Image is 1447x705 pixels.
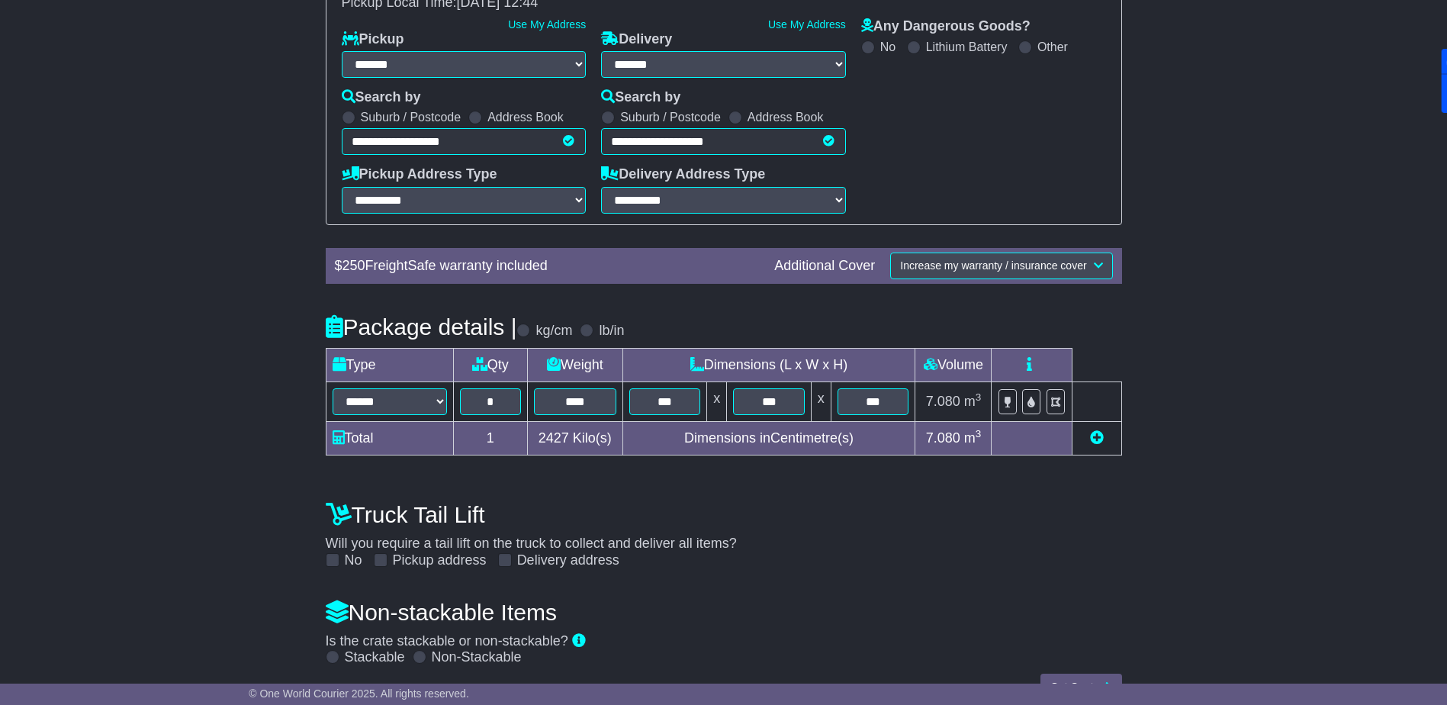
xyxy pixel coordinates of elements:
td: Dimensions in Centimetre(s) [622,421,915,455]
label: Any Dangerous Goods? [861,18,1031,35]
span: 7.080 [926,430,960,446]
div: $ FreightSafe warranty included [327,258,767,275]
label: Non-Stackable [432,649,522,666]
h4: Package details | [326,314,517,340]
span: m [964,394,982,409]
td: Kilo(s) [528,421,623,455]
td: 1 [453,421,528,455]
td: Weight [528,348,623,381]
button: Get Quotes [1040,674,1122,700]
label: No [345,552,362,569]
span: © One World Courier 2025. All rights reserved. [249,687,469,700]
button: Increase my warranty / insurance cover [890,253,1112,279]
a: Use My Address [768,18,846,31]
td: Qty [453,348,528,381]
td: Dimensions (L x W x H) [622,348,915,381]
span: m [964,430,982,446]
a: Use My Address [508,18,586,31]
span: Increase my warranty / insurance cover [900,259,1086,272]
label: Delivery Address Type [601,166,765,183]
label: Suburb / Postcode [361,110,461,124]
sup: 3 [976,391,982,403]
label: Lithium Battery [926,40,1008,54]
label: Delivery [601,31,672,48]
label: Address Book [487,110,564,124]
label: Search by [342,89,421,106]
span: 7.080 [926,394,960,409]
span: 2427 [539,430,569,446]
td: Volume [915,348,992,381]
label: lb/in [599,323,624,340]
label: Search by [601,89,680,106]
label: Delivery address [517,552,619,569]
td: x [811,381,831,421]
div: Will you require a tail lift on the truck to collect and deliver all items? [318,494,1130,569]
h4: Non-stackable Items [326,600,1122,625]
label: Suburb / Postcode [620,110,721,124]
h4: Truck Tail Lift [326,502,1122,527]
sup: 3 [976,428,982,439]
span: 250 [342,258,365,273]
td: Total [326,421,453,455]
label: kg/cm [535,323,572,340]
td: x [707,381,727,421]
label: Stackable [345,649,405,666]
a: Add new item [1090,430,1104,446]
label: Other [1037,40,1068,54]
label: Pickup Address Type [342,166,497,183]
td: Type [326,348,453,381]
label: Pickup address [393,552,487,569]
label: Pickup [342,31,404,48]
label: No [880,40,896,54]
div: Additional Cover [767,258,883,275]
label: Address Book [748,110,824,124]
span: Is the crate stackable or non-stackable? [326,633,568,649]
